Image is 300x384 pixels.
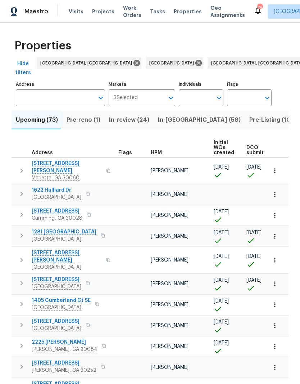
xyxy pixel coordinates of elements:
span: [DATE] [214,230,229,235]
span: [DATE] [214,299,229,304]
span: [PERSON_NAME] [151,258,188,263]
label: Markets [109,82,176,86]
button: Open [214,93,224,103]
span: Flags [118,150,132,155]
span: DCO submitted [246,145,272,155]
button: Open [96,93,106,103]
span: [GEOGRAPHIC_DATA], [GEOGRAPHIC_DATA] [40,59,135,67]
span: [DATE] [246,254,262,259]
span: [PERSON_NAME] [151,323,188,328]
span: [DATE] [246,230,262,235]
span: Initial WOs created [214,140,234,155]
span: [PERSON_NAME] [151,168,188,173]
button: Open [166,93,176,103]
span: Hide filters [14,59,32,77]
span: Pre-Listing (10) [249,115,293,125]
button: Open [262,93,272,103]
span: [PERSON_NAME] [151,302,188,307]
span: [PERSON_NAME] [151,234,188,239]
div: [GEOGRAPHIC_DATA] [146,57,203,69]
span: [DATE] [246,165,262,170]
span: [PERSON_NAME] [151,281,188,286]
span: Projects [92,8,114,15]
span: Pre-reno (1) [67,115,100,125]
div: 75 [257,4,262,12]
span: [DATE] [214,340,229,345]
span: Visits [69,8,83,15]
span: [DATE] [214,278,229,283]
span: [DATE] [214,254,229,259]
span: [PERSON_NAME] [151,192,188,197]
span: HPM [151,150,162,155]
span: [DATE] [214,165,229,170]
span: Work Orders [123,4,141,19]
span: [PERSON_NAME] [151,365,188,370]
span: Properties [14,42,71,49]
span: [DATE] [214,209,229,214]
span: Maestro [24,8,48,15]
span: [PERSON_NAME] [151,213,188,218]
span: Tasks [150,9,165,14]
button: Hide filters [12,57,35,79]
span: Upcoming (73) [16,115,58,125]
span: [GEOGRAPHIC_DATA] [149,59,197,67]
label: Flags [227,82,272,86]
span: Address [32,150,53,155]
div: [GEOGRAPHIC_DATA], [GEOGRAPHIC_DATA] [37,57,141,69]
span: Geo Assignments [210,4,245,19]
span: [DATE] [214,320,229,325]
span: [PERSON_NAME] [151,344,188,349]
label: Individuals [179,82,223,86]
span: In-[GEOGRAPHIC_DATA] (58) [158,115,241,125]
span: Properties [174,8,202,15]
label: Address [16,82,105,86]
span: 3 Selected [114,95,138,101]
span: In-review (24) [109,115,149,125]
span: [DATE] [246,278,262,283]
